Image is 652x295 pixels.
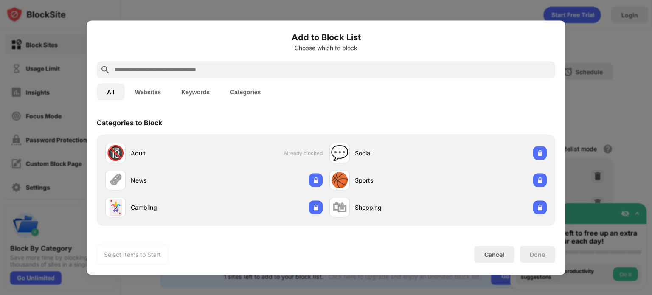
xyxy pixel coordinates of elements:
[484,251,504,258] div: Cancel
[171,83,220,100] button: Keywords
[332,199,347,216] div: 🛍
[97,31,555,43] h6: Add to Block List
[107,199,124,216] div: 🃏
[530,251,545,258] div: Done
[331,144,348,162] div: 💬
[131,149,214,157] div: Adult
[284,150,323,156] span: Already blocked
[220,83,271,100] button: Categories
[355,149,438,157] div: Social
[100,65,110,75] img: search.svg
[97,118,162,126] div: Categories to Block
[355,176,438,185] div: Sports
[104,250,161,258] div: Select Items to Start
[331,171,348,189] div: 🏀
[355,203,438,212] div: Shopping
[108,171,123,189] div: 🗞
[97,44,555,51] div: Choose which to block
[125,83,171,100] button: Websites
[107,144,124,162] div: 🔞
[131,203,214,212] div: Gambling
[97,83,125,100] button: All
[131,176,214,185] div: News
